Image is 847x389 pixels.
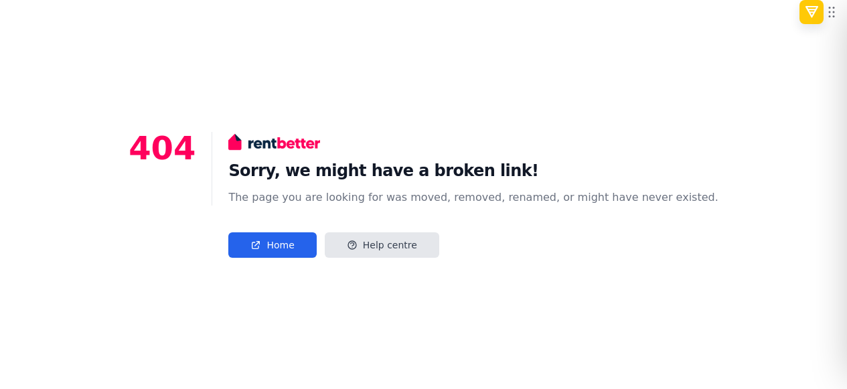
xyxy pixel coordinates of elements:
a: Home [228,232,316,258]
img: RentBetter logo [228,132,319,152]
h1: Sorry, we might have a broken link! [228,160,718,181]
a: Help centre [325,232,439,258]
div: The page you are looking for was moved, removed, renamed, or might have never existed. [228,189,718,206]
p: 404 [129,132,196,258]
